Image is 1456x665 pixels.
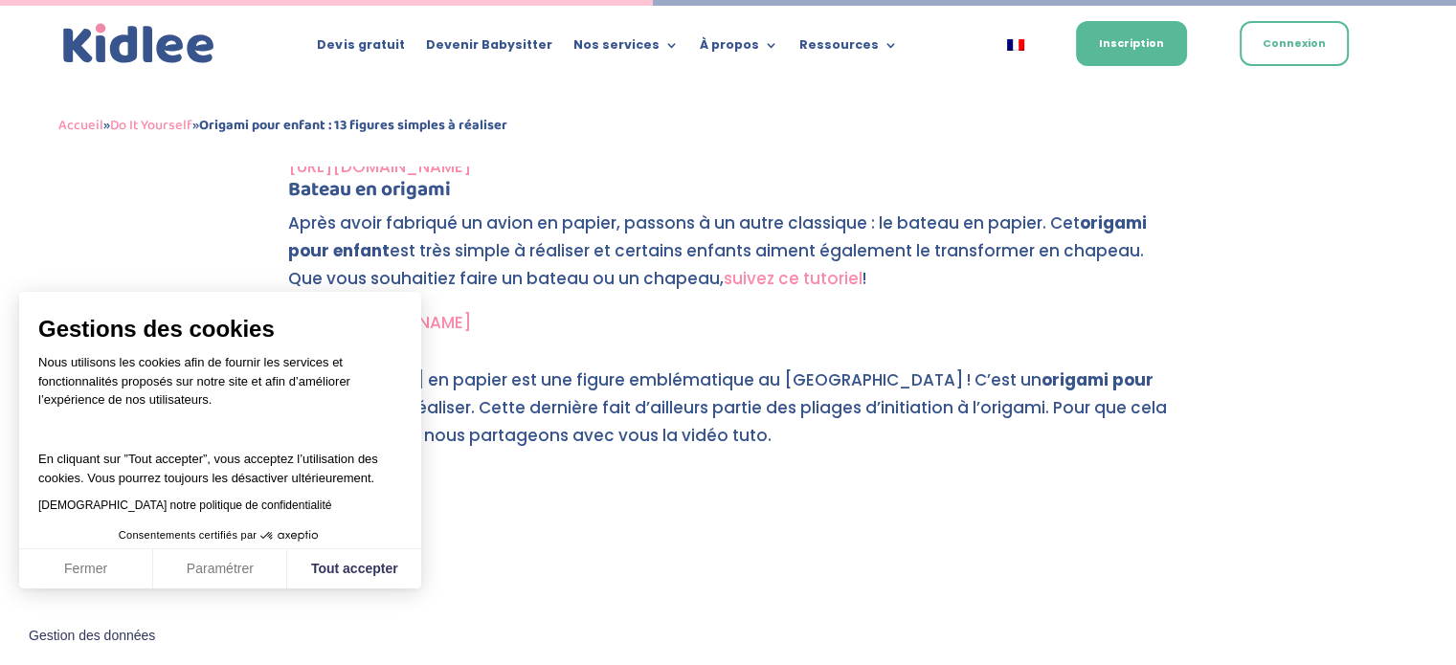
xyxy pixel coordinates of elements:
[288,210,1169,309] p: Après avoir fabriqué un avion en papier, passons à un autre classique : le bateau en papier. Cet ...
[798,38,897,59] a: Ressources
[110,114,192,137] a: Do It Yourself
[1240,21,1349,66] a: Connexion
[19,549,153,589] button: Fermer
[38,432,402,488] p: En cliquant sur ”Tout accepter”, vous acceptez l’utilisation des cookies. Vous pourrez toujours l...
[58,114,103,137] a: Accueil
[288,337,1169,366] h4: Grue en papier
[260,507,318,565] svg: Axeptio
[1007,39,1024,51] img: Français
[699,38,777,59] a: À propos
[38,499,331,512] a: [DEMOGRAPHIC_DATA] notre politique de confidentialité
[288,366,1169,466] p: [PERSON_NAME] en papier est une figure emblématique au [GEOGRAPHIC_DATA] ! C’est un facile à réal...
[199,114,507,137] strong: Origami pour enfant : 13 figures simples à réaliser
[119,530,257,541] span: Consentements certifiés par
[425,38,551,59] a: Devenir Babysitter
[153,549,287,589] button: Paramétrer
[58,114,507,137] span: » »
[287,549,421,589] button: Tout accepter
[1076,21,1187,66] a: Inscription
[38,353,402,422] p: Nous utilisons les cookies afin de fournir les services et fonctionnalités proposés sur notre sit...
[572,38,678,59] a: Nos services
[288,180,1169,210] h4: Bateau en origami
[288,155,471,178] a: [URL][DOMAIN_NAME]
[17,616,167,656] button: Fermer le widget sans consentement
[29,628,155,645] span: Gestion des données
[58,19,219,69] a: Kidlee Logo
[317,38,404,59] a: Devis gratuit
[109,523,331,548] button: Consentements certifiés par
[58,19,219,69] img: logo_kidlee_bleu
[38,315,402,344] span: Gestions des cookies
[724,267,862,290] a: suivez ce tutoriel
